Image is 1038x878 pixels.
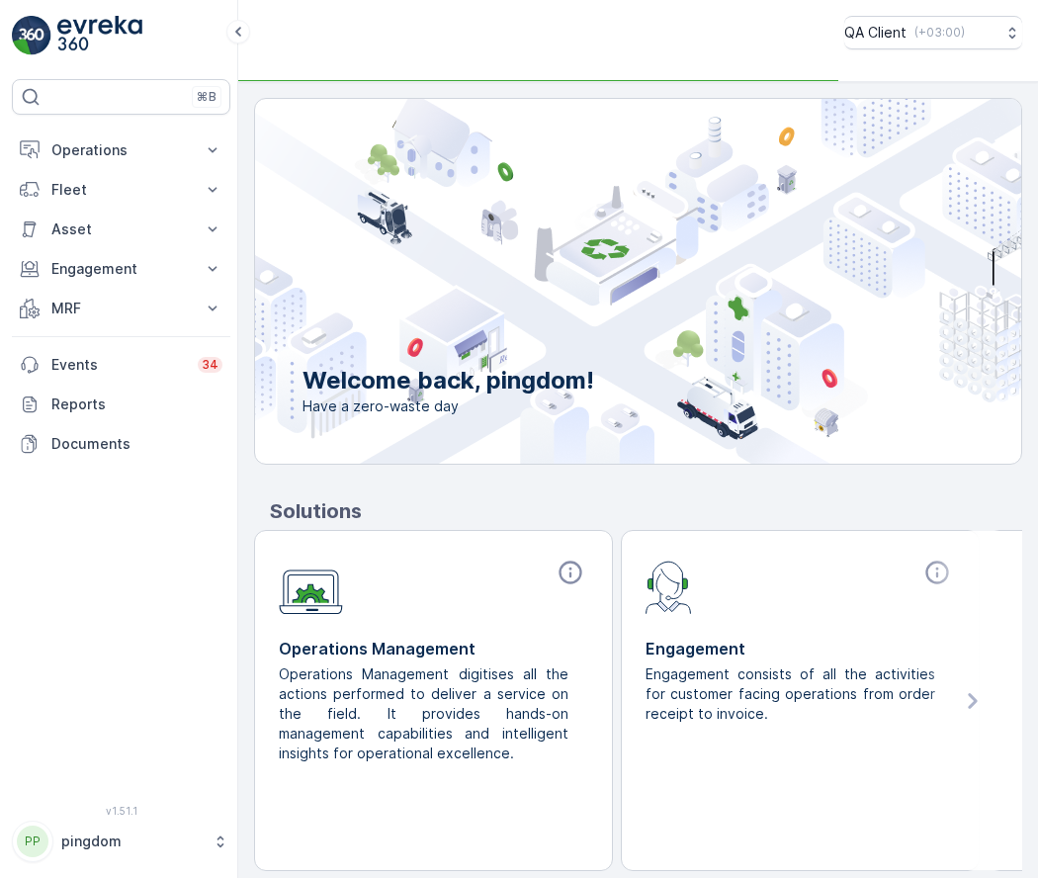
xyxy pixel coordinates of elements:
p: Engagement [646,637,955,660]
p: Asset [51,219,191,239]
p: 34 [202,357,218,373]
p: ⌘B [197,89,216,105]
p: Engagement consists of all the activities for customer facing operations from order receipt to in... [646,664,939,724]
p: MRF [51,299,191,318]
span: v 1.51.1 [12,805,230,817]
button: MRF [12,289,230,328]
p: Operations Management [279,637,588,660]
p: Documents [51,434,222,454]
img: module-icon [646,559,692,614]
p: ( +03:00 ) [914,25,965,41]
button: Asset [12,210,230,249]
a: Events34 [12,345,230,385]
p: Solutions [270,496,1022,526]
img: logo_light-DOdMpM7g.png [57,16,142,55]
p: Operations [51,140,191,160]
span: Have a zero-waste day [303,396,594,416]
p: pingdom [61,832,203,851]
img: city illustration [166,99,1021,464]
button: QA Client(+03:00) [844,16,1022,49]
p: Engagement [51,259,191,279]
a: Reports [12,385,230,424]
p: Welcome back, pingdom! [303,365,594,396]
p: Events [51,355,186,375]
button: PPpingdom [12,821,230,862]
div: PP [17,826,48,857]
p: QA Client [844,23,907,43]
button: Engagement [12,249,230,289]
p: Operations Management digitises all the actions performed to deliver a service on the field. It p... [279,664,572,763]
button: Fleet [12,170,230,210]
a: Documents [12,424,230,464]
p: Reports [51,395,222,414]
img: module-icon [279,559,343,615]
button: Operations [12,131,230,170]
img: logo [12,16,51,55]
p: Fleet [51,180,191,200]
